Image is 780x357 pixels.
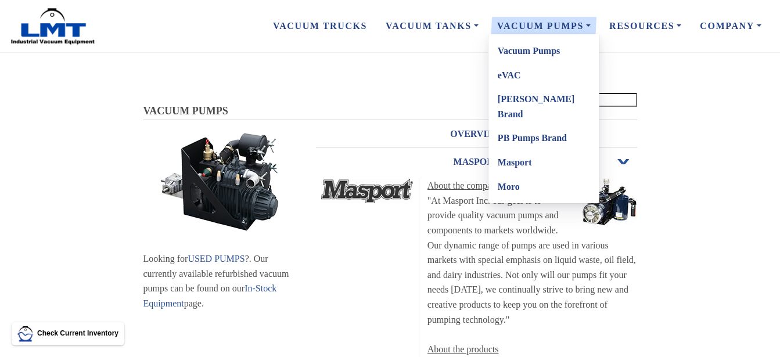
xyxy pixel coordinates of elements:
a: Vacuum Pumps [488,14,600,38]
a: eVAC [488,63,599,88]
a: PB Pumps Brand [488,126,599,150]
a: [PERSON_NAME] Brand [488,87,599,126]
a: Vacuum Pumps [488,39,599,63]
a: Company [691,14,771,38]
img: LMT [9,8,96,45]
img: Stacks Image 9449 [156,128,283,235]
span: Open or Close [616,158,631,166]
a: Resources [600,14,691,38]
a: Moro [488,175,599,199]
a: USED PUMPS [188,254,245,264]
a: In-Stock Equipment [143,283,277,308]
div: Looking for ?. Our currently available refurbished vacuum pumps can be found on our page. [143,251,297,311]
a: Vacuum Tanks [376,14,488,38]
a: OVERVIEW [316,120,637,147]
img: Stacks Image 404 [582,178,637,225]
p: Check Current Inventory [37,328,118,339]
img: LMT Icon [17,326,34,342]
h3: OVERVIEW [316,125,637,143]
a: Maport [318,178,416,226]
img: Stacks Image 402 [321,178,414,226]
u: About the company [427,181,501,190]
a: Vacuum Trucks [264,14,376,38]
a: MASPORTOpen or Close [316,148,637,175]
a: Masport [488,150,599,175]
u: About the products [427,344,499,354]
h3: MASPORT [316,153,637,171]
span: VACUUM PUMPS [143,105,228,117]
